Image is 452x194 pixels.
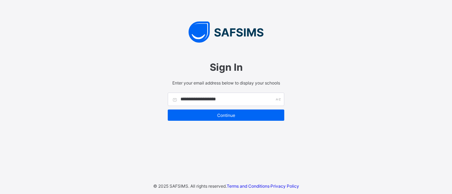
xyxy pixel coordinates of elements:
a: Privacy Policy [270,183,299,189]
span: © 2025 SAFSIMS. All rights reserved. [153,183,227,189]
span: Sign In [168,61,284,73]
span: Continue [173,113,279,118]
span: · [227,183,299,189]
a: Terms and Conditions [227,183,269,189]
img: SAFSIMS Logo [161,21,291,43]
span: Enter your email address below to display your schools [168,80,284,86]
